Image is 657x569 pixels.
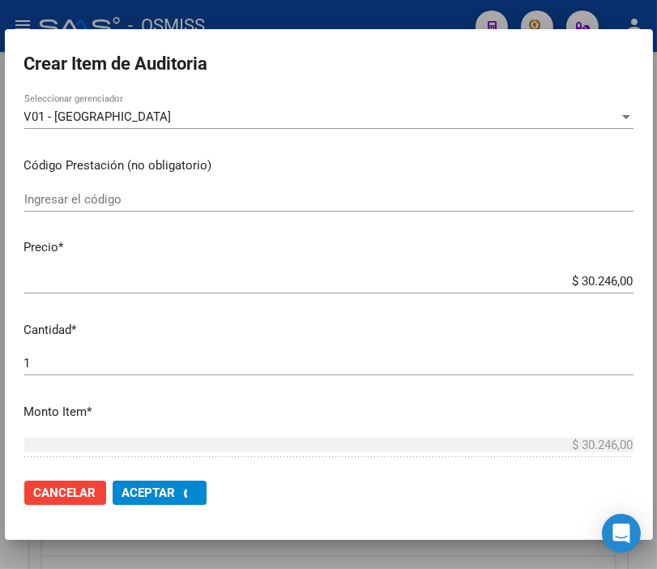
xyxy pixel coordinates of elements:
[602,514,641,553] div: Open Intercom Messenger
[113,481,207,505] button: Aceptar
[24,109,172,124] span: V01 - [GEOGRAPHIC_DATA]
[24,238,634,257] p: Precio
[24,481,106,505] button: Cancelar
[24,403,634,421] p: Monto Item
[34,486,96,500] span: Cancelar
[24,49,634,79] h2: Crear Item de Auditoria
[122,486,176,500] span: Aceptar
[24,156,634,175] p: Código Prestación (no obligatorio)
[24,321,634,340] p: Cantidad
